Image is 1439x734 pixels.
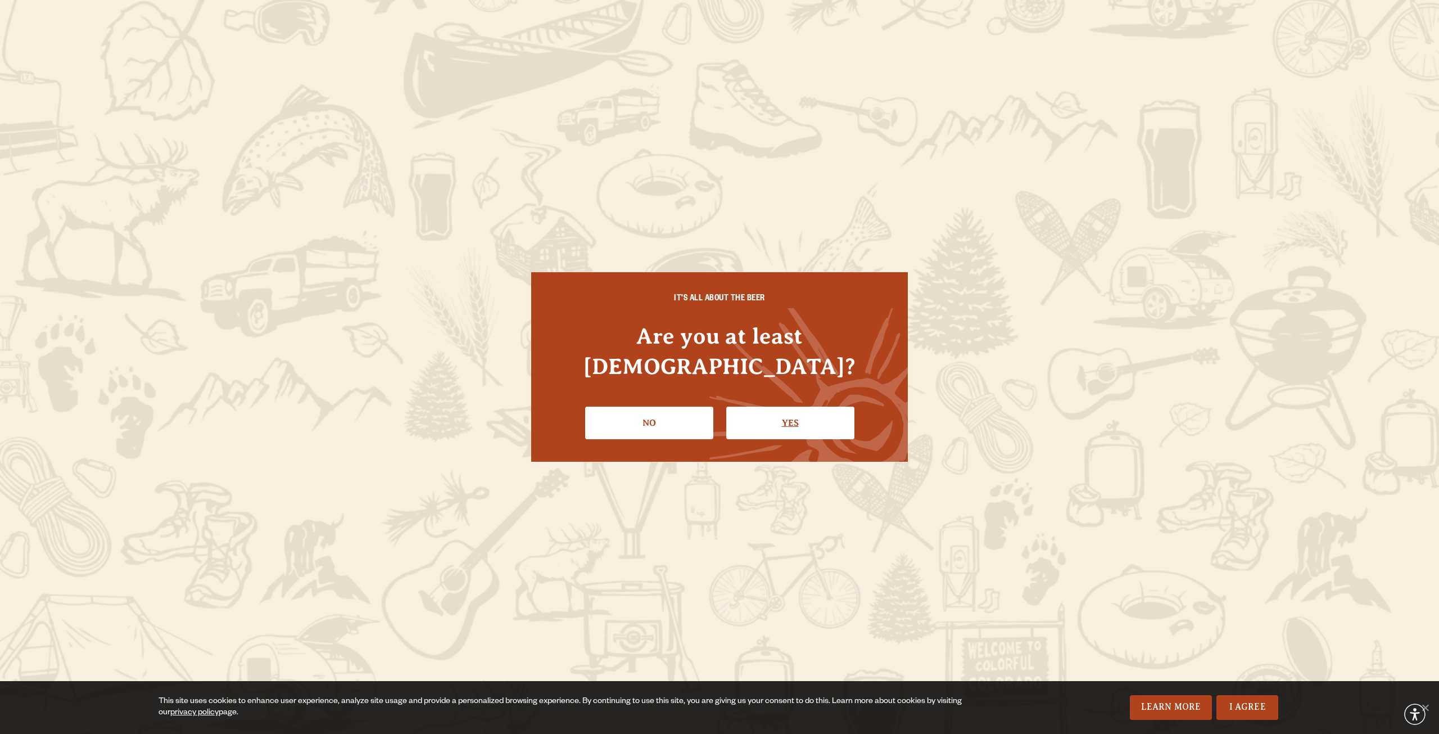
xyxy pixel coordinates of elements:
[1130,695,1212,720] a: Learn More
[554,321,885,381] h4: Are you at least [DEMOGRAPHIC_DATA]?
[585,407,713,439] a: No
[554,295,885,305] h6: IT'S ALL ABOUT THE BEER
[1216,695,1278,720] a: I Agree
[159,696,988,719] div: This site uses cookies to enhance user experience, analyze site usage and provide a personalized ...
[170,709,219,718] a: privacy policy
[726,407,854,439] a: Confirm I'm 21 or older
